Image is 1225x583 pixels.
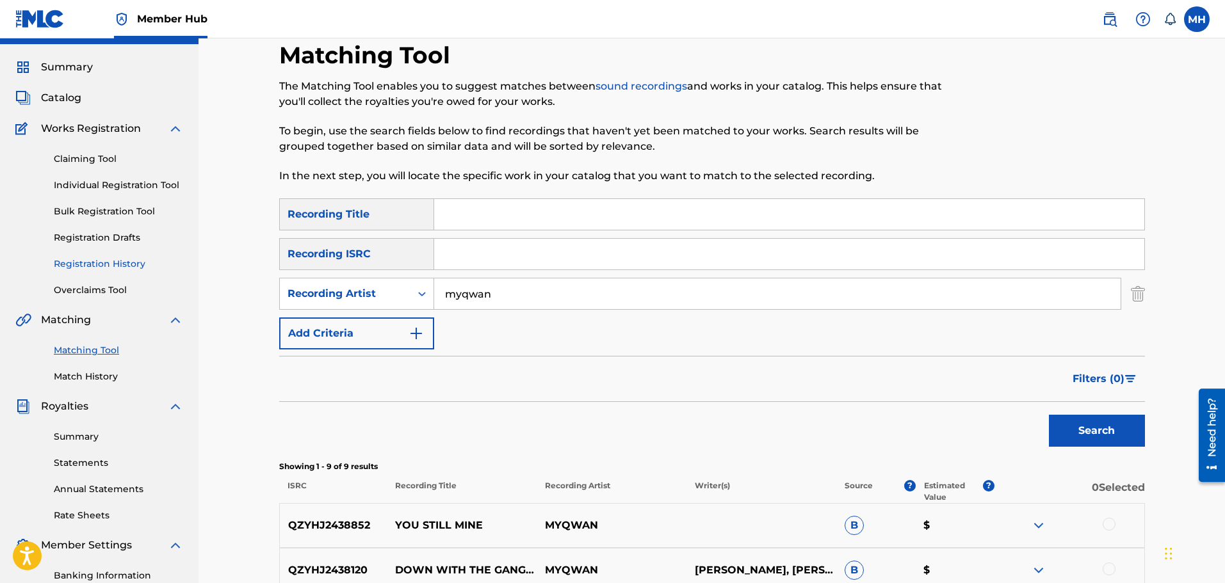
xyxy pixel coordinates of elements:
[54,456,183,470] a: Statements
[1065,363,1145,395] button: Filters (0)
[54,370,183,383] a: Match History
[915,518,994,533] p: $
[168,538,183,553] img: expand
[983,480,994,491] span: ?
[54,483,183,496] a: Annual Statements
[1135,12,1151,27] img: help
[686,563,836,578] p: [PERSON_NAME], [PERSON_NAME]
[41,121,141,136] span: Works Registration
[168,121,183,136] img: expand
[280,563,387,578] p: QZYHJ2438120
[845,480,873,503] p: Source
[1031,518,1046,533] img: expand
[54,179,183,192] a: Individual Registration Tool
[54,284,183,297] a: Overclaims Tool
[41,312,91,328] span: Matching
[1125,375,1136,383] img: filter
[168,312,183,328] img: expand
[137,12,207,26] span: Member Hub
[1164,13,1176,26] div: Notifications
[1161,522,1225,583] iframe: Chat Widget
[845,561,864,580] span: B
[54,569,183,582] a: Banking Information
[994,480,1144,503] p: 0 Selected
[279,79,946,109] p: The Matching Tool enables you to suggest matches between and works in your catalog. This helps en...
[537,563,686,578] p: MYQWAN
[915,563,994,578] p: $
[280,518,387,533] p: QZYHJ2438852
[41,399,88,414] span: Royalties
[54,205,183,218] a: Bulk Registration Tool
[15,90,81,106] a: CatalogCatalog
[15,399,31,414] img: Royalties
[41,538,132,553] span: Member Settings
[288,286,403,301] div: Recording Artist
[15,121,32,136] img: Works Registration
[537,518,686,533] p: MYQWAN
[41,60,93,75] span: Summary
[15,312,31,328] img: Matching
[15,10,65,28] img: MLC Logo
[279,168,946,184] p: In the next step, you will locate the specific work in your catalog that you want to match to the...
[114,12,129,27] img: Top Rightsholder
[279,124,946,154] p: To begin, use the search fields below to find recordings that haven't yet been matched to your wo...
[54,344,183,357] a: Matching Tool
[1031,563,1046,578] img: expand
[387,518,537,533] p: YOU STILL MINE
[279,41,457,70] h2: Matching Tool
[1073,371,1124,387] span: Filters ( 0 )
[41,90,81,106] span: Catalog
[54,257,183,271] a: Registration History
[15,60,31,75] img: Summary
[686,480,836,503] p: Writer(s)
[168,399,183,414] img: expand
[924,480,983,503] p: Estimated Value
[15,60,93,75] a: SummarySummary
[386,480,536,503] p: Recording Title
[15,90,31,106] img: Catalog
[279,198,1145,453] form: Search Form
[537,480,686,503] p: Recording Artist
[1097,6,1123,32] a: Public Search
[279,317,434,349] button: Add Criteria
[387,563,537,578] p: DOWN WITH THE GANG (FEAT. YAYA)
[54,430,183,443] a: Summary
[1189,383,1225,486] iframe: Resource Center
[596,80,687,92] a: sound recordings
[1102,12,1117,27] img: search
[279,461,1145,472] p: Showing 1 - 9 of 9 results
[1165,534,1172,573] div: Drag
[54,152,183,166] a: Claiming Tool
[409,326,424,341] img: 9d2ae6d4665cec9f34b9.svg
[54,509,183,522] a: Rate Sheets
[1049,415,1145,447] button: Search
[1131,278,1145,310] img: Delete Criterion
[1184,6,1210,32] div: User Menu
[279,480,387,503] p: ISRC
[54,231,183,244] a: Registration Drafts
[15,538,31,553] img: Member Settings
[845,516,864,535] span: B
[1130,6,1156,32] div: Help
[904,480,916,491] span: ?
